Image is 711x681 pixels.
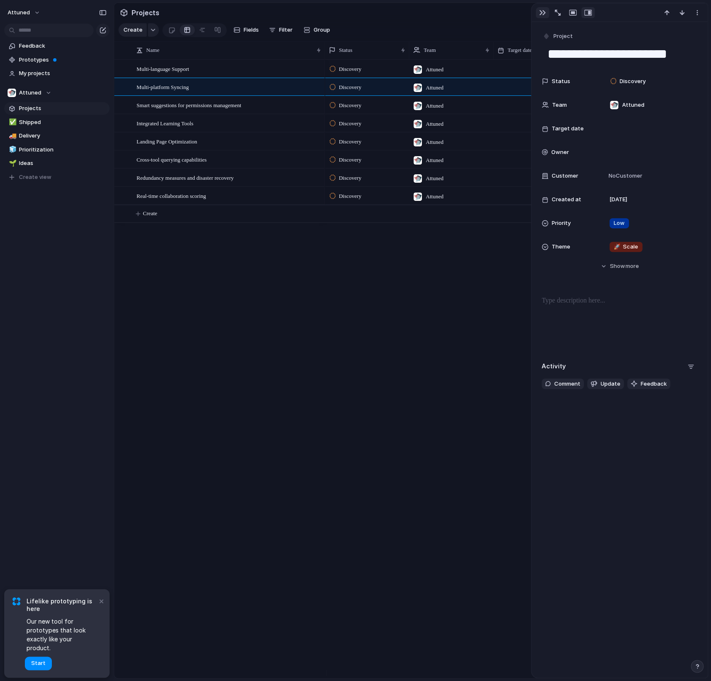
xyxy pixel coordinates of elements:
button: ✅ [8,118,16,127]
button: Create view [4,171,110,184]
div: 🌱 [9,159,15,168]
a: 🚚Delivery [4,130,110,142]
div: ✅ [9,117,15,127]
span: Discovery [339,83,361,92]
span: Cross-tool querying capabilities [137,154,207,164]
a: 🌱Ideas [4,157,110,170]
span: Target date [507,46,532,54]
span: Owner [551,148,569,157]
span: Prioritization [19,146,107,154]
span: Attuned [426,102,443,110]
span: Multi-platform Syncing [137,82,189,92]
span: Shipped [19,118,107,127]
span: Feedback [19,42,107,50]
span: Status [552,77,570,86]
button: 🚚 [8,132,16,140]
button: Group [299,23,334,37]
span: [DATE] [609,195,627,204]
span: Customer [552,172,578,180]
button: Start [25,657,52,670]
span: No Customer [606,172,642,180]
span: Low [614,219,625,227]
span: Discovery [620,77,646,86]
a: ✅Shipped [4,116,110,129]
span: Multi-language Support [137,64,189,73]
a: 🧊Prioritization [4,143,110,156]
a: Feedback [4,40,110,52]
span: Prototypes [19,56,107,64]
a: Projects [4,102,110,115]
div: 🧊 [9,145,15,154]
span: Filter [279,26,292,34]
span: Projects [130,5,161,20]
span: 🚀 [614,243,620,250]
span: Create [123,26,142,34]
span: Real-time collaboration scoring [137,191,206,200]
span: Attuned [8,8,30,17]
span: Attuned [622,101,644,109]
span: Attuned [426,138,443,146]
span: Team [424,46,436,54]
button: 🌱 [8,159,16,168]
span: Attuned [426,156,443,165]
span: Priority [552,219,571,227]
span: Discovery [339,101,361,110]
span: Our new tool for prototypes that look exactly like your product. [27,617,97,652]
div: 🚚 [9,131,15,141]
a: My projects [4,67,110,80]
span: Status [339,46,352,54]
span: Create [143,209,157,218]
span: Discovery [339,138,361,146]
span: Ideas [19,159,107,168]
span: Discovery [339,65,361,73]
a: Prototypes [4,54,110,66]
span: Discovery [339,192,361,200]
button: Filter [266,23,296,37]
span: Projects [19,104,107,113]
span: Redundancy measures and disaster recovery [137,173,233,182]
button: Create [118,23,147,37]
span: Attuned [426,65,443,74]
span: Scale [614,243,638,251]
button: Attuned [4,6,45,19]
span: Integrated Learning Tools [137,118,193,128]
button: Attuned [4,86,110,99]
span: Delivery [19,132,107,140]
button: Comment [542,378,584,389]
span: Attuned [426,174,443,183]
span: Team [552,101,567,109]
span: Attuned [426,84,443,92]
span: Discovery [339,119,361,128]
span: Attuned [19,89,41,97]
span: Fields [244,26,259,34]
button: 🧊 [8,146,16,154]
span: Show [610,262,625,270]
span: Target date [552,124,584,133]
span: Update [601,380,620,388]
span: Theme [552,243,570,251]
span: Start [31,659,46,667]
span: Attuned [426,192,443,201]
button: Showmore [542,259,698,274]
h2: Activity [542,362,566,371]
span: Name [146,46,159,54]
span: Smart suggestions for permissions management [137,100,241,110]
span: Feedback [641,380,667,388]
button: Update [587,378,624,389]
span: Group [314,26,330,34]
span: My projects [19,69,107,78]
span: Discovery [339,156,361,164]
span: Comment [554,380,580,388]
span: Lifelike prototyping is here [27,597,97,613]
span: Project [553,32,573,41]
span: Discovery [339,174,361,182]
button: Project [541,30,575,43]
span: more [625,262,639,270]
span: Landing Page Optimization [137,136,197,146]
span: Create view [19,173,51,181]
button: Feedback [627,378,670,389]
